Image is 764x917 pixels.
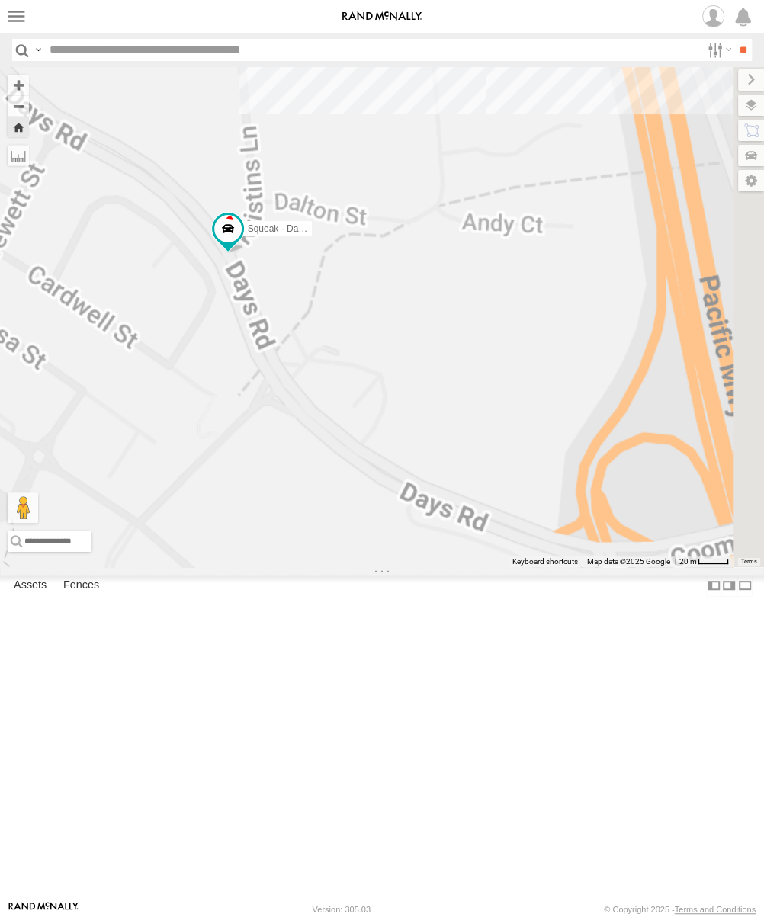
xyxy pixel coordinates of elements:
[604,905,756,914] div: © Copyright 2025 -
[8,492,38,523] button: Drag Pegman onto the map to open Street View
[8,902,79,917] a: Visit our Website
[8,75,29,95] button: Zoom in
[32,39,44,61] label: Search Query
[721,575,737,597] label: Dock Summary Table to the Right
[701,39,734,61] label: Search Filter Options
[679,557,697,566] span: 20 m
[56,576,107,597] label: Fences
[8,145,29,166] label: Measure
[8,117,29,137] button: Zoom Home
[342,11,422,22] img: rand-logo.svg
[6,576,54,597] label: Assets
[587,557,670,566] span: Map data ©2025 Google
[737,575,753,597] label: Hide Summary Table
[248,223,334,234] span: Squeak - Dark Green
[675,556,734,567] button: Map scale: 20 m per 38 pixels
[675,905,756,914] a: Terms and Conditions
[706,575,721,597] label: Dock Summary Table to the Left
[738,170,764,191] label: Map Settings
[313,905,371,914] div: Version: 305.03
[8,95,29,117] button: Zoom out
[741,558,757,564] a: Terms
[512,556,578,567] button: Keyboard shortcuts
